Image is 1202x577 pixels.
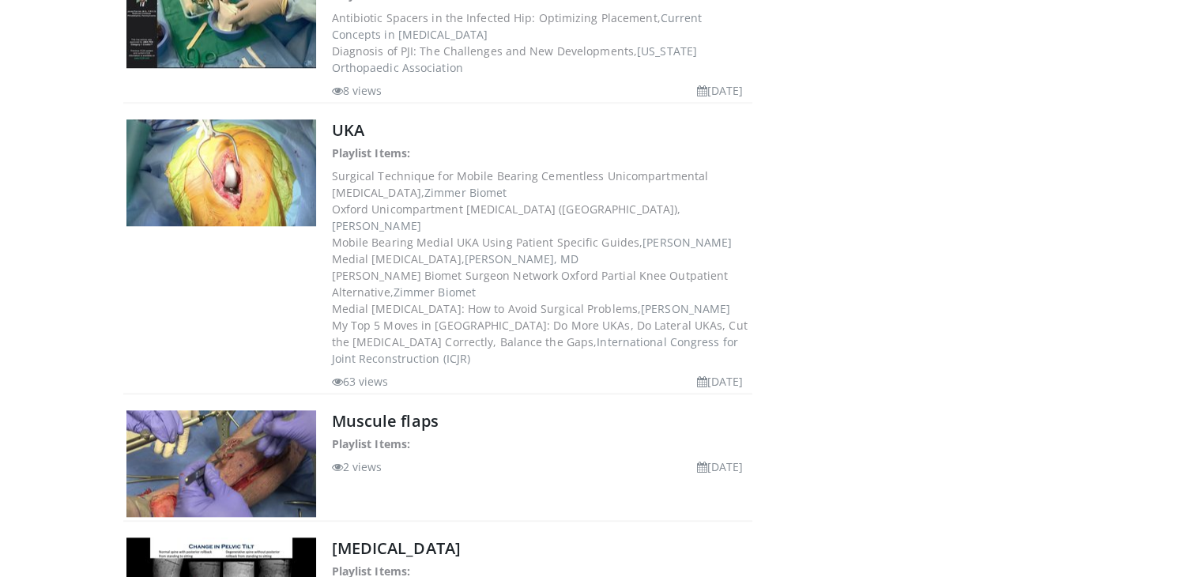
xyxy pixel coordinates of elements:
span: [US_STATE] Orthopaedic Association [332,43,697,75]
strong: Playlist Items: [332,436,411,451]
li: [DATE] [696,373,743,390]
span: [PERSON_NAME] [332,218,421,233]
a: UKA [332,119,364,141]
dd: [PERSON_NAME] Biomet Surgeon Network Oxford Partial Knee Outpatient Alternative, [332,267,750,300]
span: Zimmer Biomet [394,285,476,300]
a: [MEDICAL_DATA] [332,537,461,559]
dd: Surgical Technique for Mobile Bearing Cementless Unicompartmental [MEDICAL_DATA], [332,168,750,201]
dd: My Top 5 Moves in [GEOGRAPHIC_DATA]: Do More UKAs, Do Lateral UKAs, Cut the [MEDICAL_DATA] Correc... [332,317,750,367]
li: 63 views [332,373,389,390]
dd: Oxford Unicompartment [MEDICAL_DATA] ([GEOGRAPHIC_DATA]), [332,201,750,234]
dd: Medial [MEDICAL_DATA], [332,251,750,267]
strong: Playlist Items: [332,145,411,160]
img: UKA [126,119,316,226]
span: Zimmer Biomet [424,185,507,200]
img: Muscule flaps [126,410,316,517]
a: Muscule flaps [332,410,439,432]
li: [DATE] [696,82,743,99]
dd: Diagnosis of PJI: The Challenges and New Developments, [332,43,750,76]
span: [PERSON_NAME] [641,301,730,316]
span: International Congress for Joint Reconstruction (ICJR) [332,334,738,366]
span: Current Concepts in [MEDICAL_DATA] [332,10,703,42]
dd: Mobile Bearing Medial UKA Using Patient Specific Guides, [332,234,750,251]
li: 2 views [332,458,382,475]
li: [DATE] [696,458,743,475]
span: [PERSON_NAME] [642,235,732,250]
dd: Antibiotic Spacers in the Infected Hip: Optimizing Placement, [332,9,750,43]
li: 8 views [332,82,382,99]
dd: Medial [MEDICAL_DATA]: How to Avoid Surgical Problems, [332,300,750,317]
span: [PERSON_NAME], MD [465,251,579,266]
